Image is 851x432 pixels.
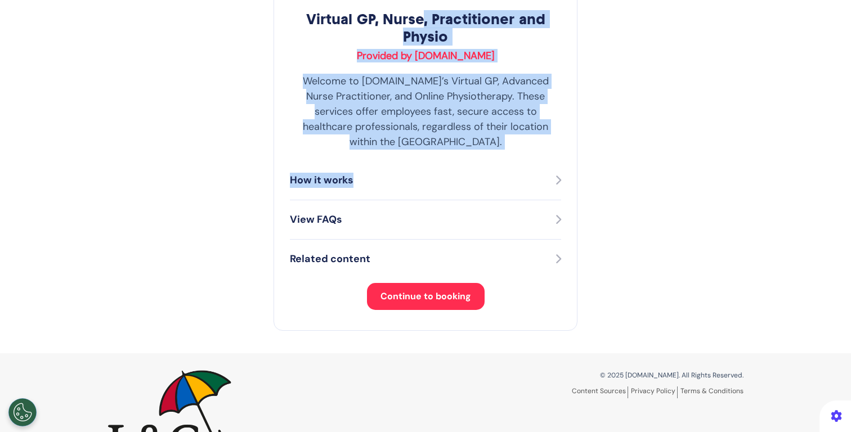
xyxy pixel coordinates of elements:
[290,172,561,188] button: How it works
[290,50,561,62] h3: Provided by [DOMAIN_NAME]
[290,211,561,228] button: View FAQs
[680,386,743,395] a: Terms & Conditions
[290,212,342,227] p: View FAQs
[290,11,561,46] h2: Virtual GP, Nurse, Practitioner and Physio
[572,386,628,398] a: Content Sources
[290,173,353,188] p: How it works
[290,251,561,267] button: Related content
[290,251,370,267] p: Related content
[380,290,471,302] span: Continue to booking
[8,398,37,426] button: Open Preferences
[631,386,678,398] a: Privacy Policy
[434,370,743,380] p: © 2025 [DOMAIN_NAME]. All Rights Reserved.
[367,283,485,310] button: Continue to booking
[290,74,561,150] p: Welcome to [DOMAIN_NAME]’s Virtual GP, Advanced Nurse Practitioner, and Online Physiotherapy. The...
